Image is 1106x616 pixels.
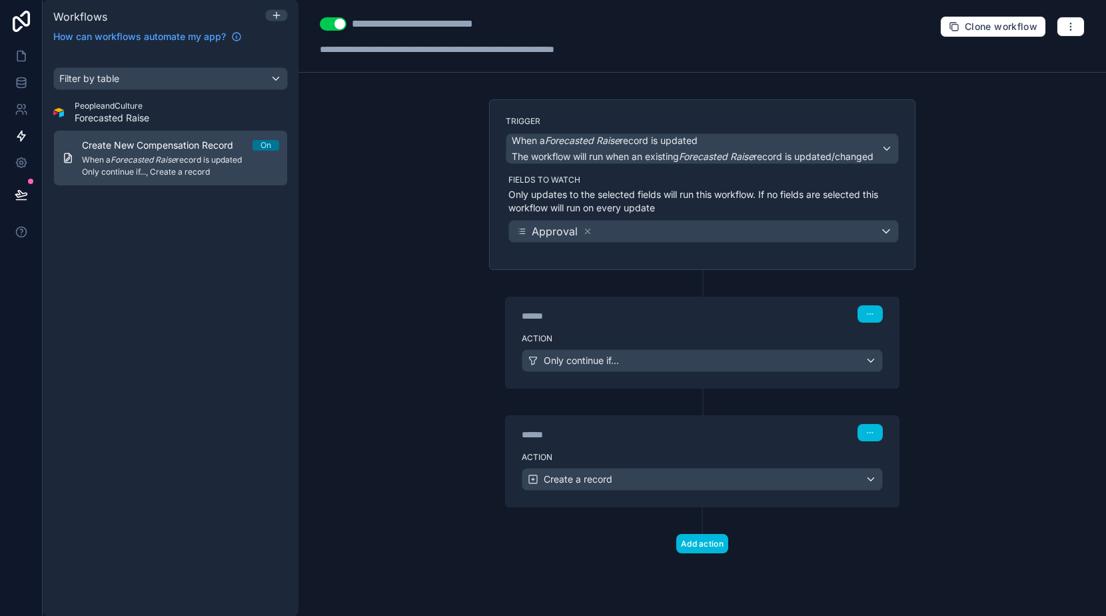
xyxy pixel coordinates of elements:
[522,468,883,491] button: Create a record
[532,223,578,239] span: Approval
[544,473,612,486] span: Create a record
[508,188,899,215] p: Only updates to the selected fields will run this workflow. If no fields are selected this workfl...
[48,30,247,43] a: How can workflows automate my app?
[676,534,728,553] button: Add action
[53,10,107,23] span: Workflows
[512,134,698,147] span: When a record is updated
[508,220,899,243] button: Approval
[53,30,226,43] span: How can workflows automate my app?
[545,135,620,146] em: Forecasted Raise
[512,151,873,162] span: The workflow will run when an existing record is updated/changed
[508,175,899,185] label: Fields to watch
[522,333,883,344] label: Action
[965,21,1037,33] span: Clone workflow
[940,16,1046,37] button: Clone workflow
[522,349,883,372] button: Only continue if...
[522,452,883,463] label: Action
[679,151,754,162] em: Forecasted Raise
[544,354,619,367] span: Only continue if...
[506,116,899,127] label: Trigger
[506,133,899,164] button: When aForecasted Raiserecord is updatedThe workflow will run when an existingForecasted Raisereco...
